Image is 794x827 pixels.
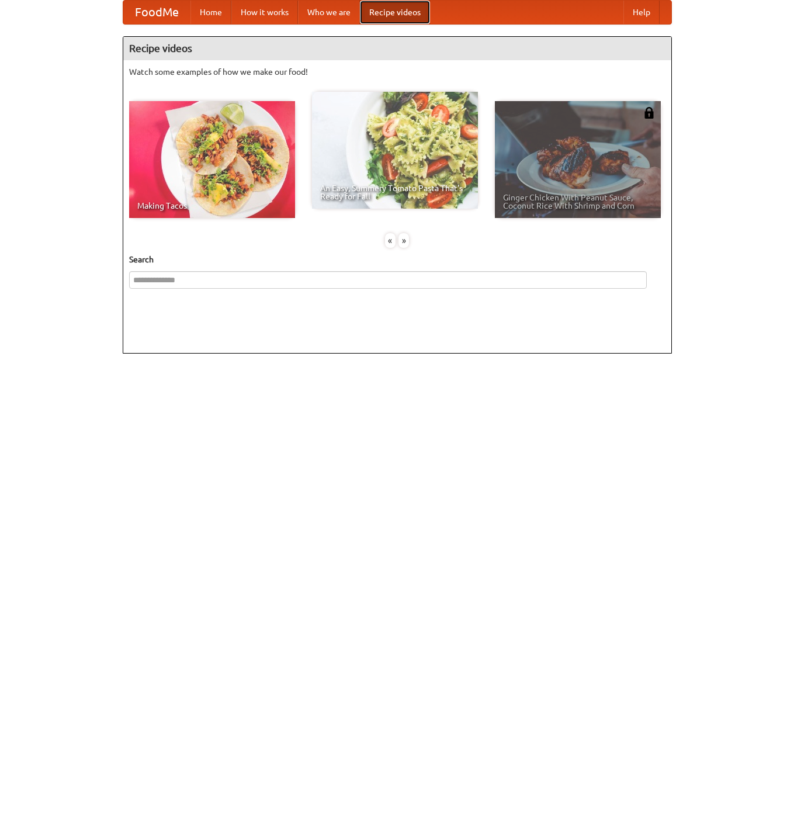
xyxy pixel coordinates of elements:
p: Watch some examples of how we make our food! [129,66,665,78]
h4: Recipe videos [123,37,671,60]
a: Making Tacos [129,101,295,218]
span: Making Tacos [137,202,287,210]
a: Who we are [298,1,360,24]
a: Recipe videos [360,1,430,24]
span: An Easy, Summery Tomato Pasta That's Ready for Fall [320,184,470,200]
a: An Easy, Summery Tomato Pasta That's Ready for Fall [312,92,478,209]
a: Help [623,1,660,24]
a: How it works [231,1,298,24]
img: 483408.png [643,107,655,119]
div: » [398,233,409,248]
h5: Search [129,254,665,265]
a: Home [190,1,231,24]
div: « [385,233,396,248]
a: FoodMe [123,1,190,24]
